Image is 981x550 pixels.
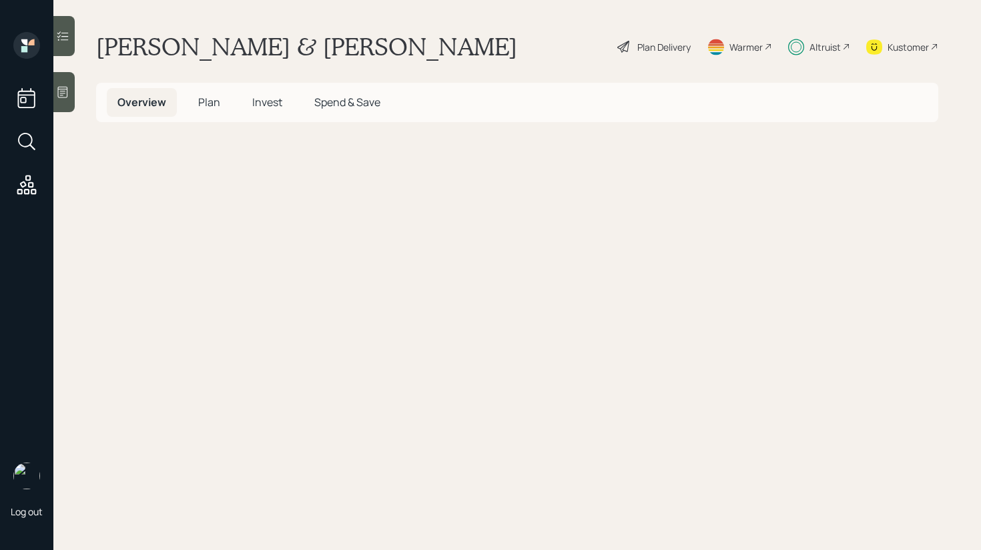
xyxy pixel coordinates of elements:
[314,95,380,109] span: Spend & Save
[888,40,929,54] div: Kustomer
[198,95,220,109] span: Plan
[729,40,763,54] div: Warmer
[13,463,40,489] img: retirable_logo.png
[117,95,166,109] span: Overview
[637,40,691,54] div: Plan Delivery
[252,95,282,109] span: Invest
[96,32,517,61] h1: [PERSON_NAME] & [PERSON_NAME]
[11,505,43,518] div: Log out
[809,40,841,54] div: Altruist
